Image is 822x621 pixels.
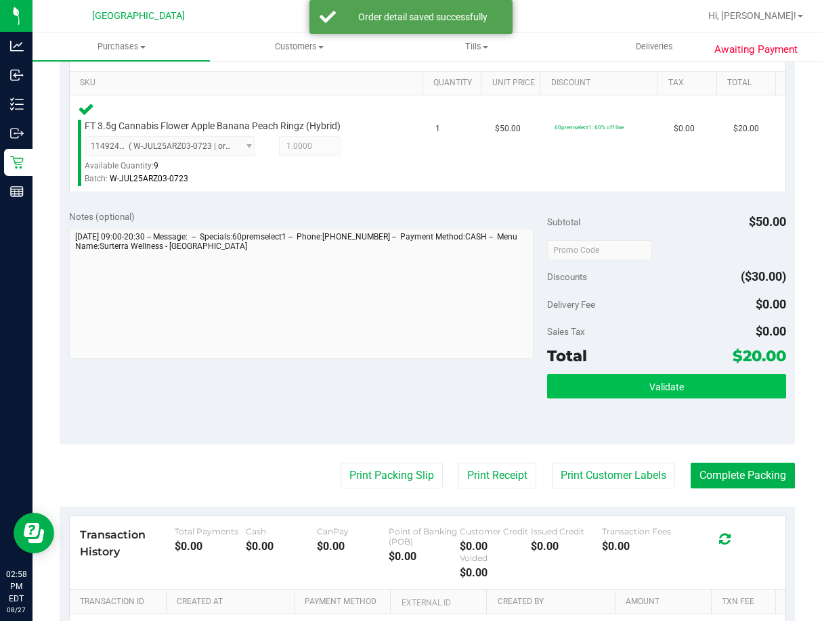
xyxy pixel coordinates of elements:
span: 60premselect1: 60% off line [555,124,624,131]
a: Tills [388,32,565,61]
span: Validate [649,382,684,392]
a: Unit Price [492,78,535,89]
th: External ID [390,590,486,614]
span: ($30.00) [741,269,786,283]
a: Customers [210,32,387,61]
a: Deliveries [565,32,743,61]
a: SKU [80,78,417,89]
span: Notes (optional) [69,211,135,222]
inline-svg: Inbound [10,68,24,82]
a: Transaction ID [80,597,160,607]
div: Total Payments [175,526,246,536]
div: $0.00 [460,540,531,553]
a: Created At [177,597,289,607]
div: $0.00 [175,540,246,553]
span: Hi, [PERSON_NAME]! [708,10,796,21]
span: $0.00 [674,122,695,135]
span: $0.00 [756,324,786,338]
a: Quantity [433,78,476,89]
div: Transaction Fees [602,526,673,536]
span: Total [547,346,587,365]
inline-svg: Reports [10,185,24,198]
span: Delivery Fee [547,299,595,310]
a: Payment Method [305,597,385,607]
a: Discount [551,78,653,89]
span: 9 [154,161,158,170]
span: Batch: [85,174,108,183]
div: $0.00 [460,566,531,579]
span: Sales Tax [547,326,585,337]
a: Created By [498,597,610,607]
button: Validate [547,374,786,398]
div: Available Quantity: [85,156,264,183]
inline-svg: Inventory [10,97,24,111]
span: Deliveries [618,41,691,53]
a: Total [727,78,770,89]
div: Order detail saved successfully [343,10,502,24]
div: $0.00 [246,540,317,553]
span: [GEOGRAPHIC_DATA] [92,10,185,22]
div: Voided [460,553,531,563]
p: 08/27 [6,605,26,615]
a: Tax [668,78,711,89]
input: Promo Code [547,240,652,260]
inline-svg: Retail [10,156,24,169]
span: W-JUL25ARZ03-0723 [110,174,188,183]
button: Print Packing Slip [341,463,443,488]
div: Cash [246,526,317,536]
div: $0.00 [602,540,673,553]
span: Awaiting Payment [714,42,798,57]
button: Print Receipt [458,463,536,488]
div: $0.00 [531,540,602,553]
a: Purchases [33,32,210,61]
span: Subtotal [547,216,580,227]
p: 02:58 PM EDT [6,568,26,605]
div: Point of Banking (POB) [389,526,460,547]
span: $20.00 [733,122,759,135]
span: $20.00 [733,346,786,365]
inline-svg: Outbound [10,127,24,140]
div: $0.00 [389,550,460,563]
div: CanPay [317,526,388,536]
iframe: Resource center [14,513,54,553]
span: Discounts [547,264,587,289]
a: Txn Fee [722,597,770,607]
span: Customers [211,41,387,53]
div: Customer Credit [460,526,531,536]
span: $50.00 [749,214,786,229]
span: Tills [389,41,565,53]
span: $0.00 [756,297,786,311]
inline-svg: Analytics [10,39,24,53]
span: 1 [435,122,440,135]
div: Issued Credit [531,526,602,536]
button: Print Customer Labels [552,463,675,488]
button: Complete Packing [691,463,795,488]
span: Purchases [33,41,210,53]
span: FT 3.5g Cannabis Flower Apple Banana Peach Ringz (Hybrid) [85,120,341,133]
div: $0.00 [317,540,388,553]
a: Amount [626,597,706,607]
span: $50.00 [495,122,521,135]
